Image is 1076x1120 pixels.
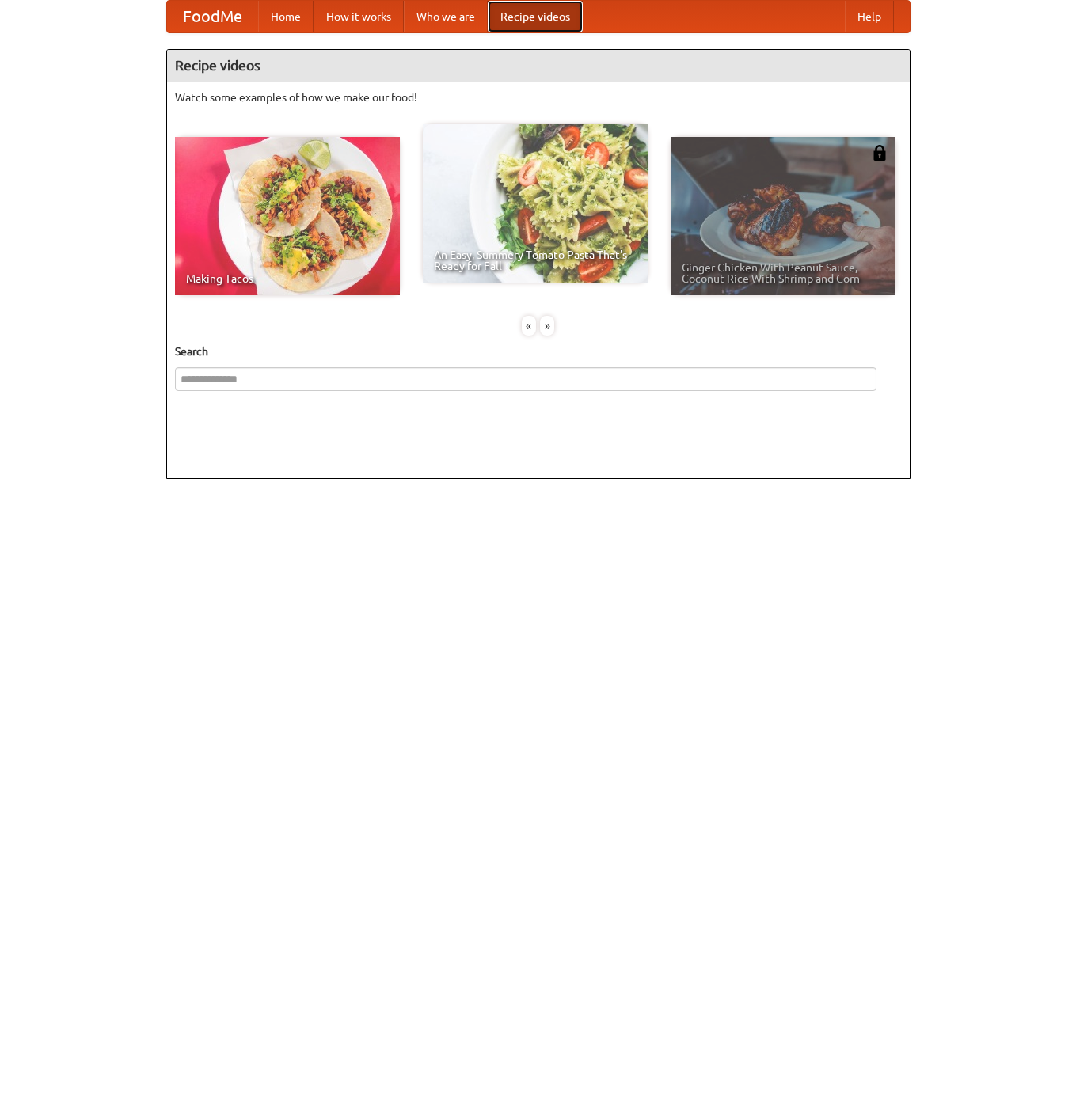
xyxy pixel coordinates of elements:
a: How it works [314,1,404,32]
h5: Search [175,344,902,359]
a: Who we are [404,1,488,32]
p: Watch some examples of how we make our food! [175,89,902,105]
h4: Recipe videos [167,50,910,82]
span: An Easy, Summery Tomato Pasta That's Ready for Fall [434,249,637,271]
a: Making Tacos [175,137,400,295]
img: 483408.png [872,145,888,161]
span: Making Tacos [186,273,389,284]
div: » [540,316,554,336]
a: Home [258,1,314,32]
div: « [522,316,536,336]
a: FoodMe [167,1,258,32]
a: An Easy, Summery Tomato Pasta That's Ready for Fall [423,124,648,283]
a: Help [845,1,894,32]
a: Recipe videos [488,1,583,32]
